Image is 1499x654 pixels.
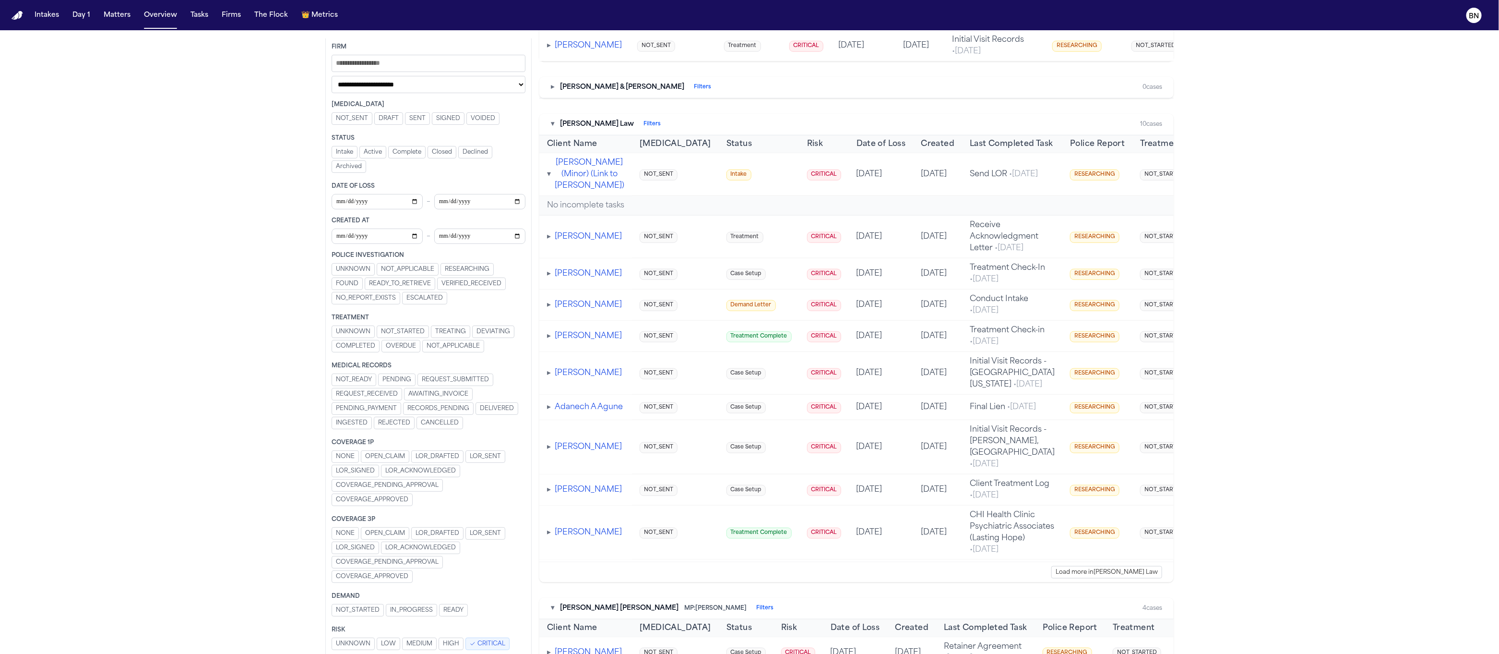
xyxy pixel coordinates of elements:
button: NOT_APPLICABLE [422,339,484,352]
span: Initial Visit Records - [GEOGRAPHIC_DATA][US_STATE] [970,358,1055,388]
span: RESEARCHING [445,265,489,273]
span: NOT_SENT [640,269,678,280]
a: Home [12,11,23,20]
button: Expand tasks [547,484,551,496]
button: Collapse tasks [547,169,551,180]
button: crownMetrics [297,7,342,24]
button: Treatment [1113,622,1155,634]
button: Overview [140,7,181,24]
button: [PERSON_NAME] (Minor) (Link to [PERSON_NAME]) [555,157,624,192]
button: COVERAGE_PENDING_APPROVAL [332,556,443,568]
button: SENT [405,112,430,124]
button: AWAITING_INVOICE [404,388,473,400]
span: Risk [781,622,797,634]
span: • [DATE] [1007,170,1038,178]
button: REQUEST_SUBMITTED [417,373,493,386]
td: [DATE] [913,216,962,258]
span: [PERSON_NAME] & [PERSON_NAME] [560,83,684,92]
button: Day 1 [69,7,94,24]
span: Intake [336,148,353,156]
button: OPEN_CLAIM [361,527,409,539]
span: OVERDUE [386,342,416,350]
span: Complete [393,148,421,156]
span: SENT [409,114,426,122]
button: [PERSON_NAME] [555,299,622,311]
td: [DATE] [913,258,962,290]
button: Toggle firm section [551,83,554,92]
td: [DATE] [849,290,914,321]
span: NOT_SENT [637,41,675,52]
span: CANCELLED [421,419,459,426]
span: • [DATE] [970,276,999,283]
button: [PERSON_NAME] [555,527,622,538]
span: COVERAGE_APPROVED [336,496,408,503]
span: Send LOR [970,170,1038,178]
span: COVERAGE_APPROVED [336,572,408,580]
span: CRITICAL [807,331,841,342]
img: Finch Logo [12,11,23,20]
span: Status [726,138,752,150]
span: MEDIUM [406,640,432,647]
span: NOT_APPLICABLE [427,342,480,350]
span: CRITICAL [807,368,841,379]
button: Treatment [1140,138,1182,150]
button: CRITICAL [465,637,510,650]
span: SIGNED [436,114,460,122]
span: Treatment Complete [726,331,792,342]
span: NONE [336,529,355,537]
button: NOT_APPLICABLE [377,263,439,275]
button: [PERSON_NAME] [555,268,622,279]
span: ▸ [547,42,551,49]
span: NONE [336,452,355,460]
span: NOT_STARTED [381,327,425,335]
button: LOR_DRAFTED [411,450,464,462]
button: VERIFIED_RECEIVED [437,277,506,290]
button: Toggle firm section [551,120,554,129]
button: [MEDICAL_DATA] [640,138,711,150]
button: PENDING_PAYMENT [332,402,401,414]
button: SIGNED [432,112,464,124]
button: Risk [807,138,823,150]
button: Created [921,138,954,150]
span: RECORDS_PENDING [407,404,469,412]
span: Last Completed Task [970,138,1053,150]
span: COVERAGE_PENDING_APPROVAL [336,481,439,489]
span: • [DATE] [952,48,981,55]
button: LOR_DRAFTED [411,527,464,539]
span: [MEDICAL_DATA] [640,622,711,634]
span: • [DATE] [970,338,999,346]
span: OPEN_CLAIM [365,452,405,460]
button: RESEARCHING [440,263,494,275]
span: LOR_SIGNED [336,544,375,551]
td: [DATE] [849,216,914,258]
button: Expand tasks [547,527,551,538]
span: RESEARCHING [1070,269,1119,280]
span: Demand Letter [726,300,776,311]
div: 10 cases [1140,121,1162,128]
button: NOT_SENT [332,112,372,124]
button: Police Report [1070,138,1125,150]
button: Expand tasks [547,299,551,311]
button: OVERDUE [381,339,420,352]
span: ▾ [547,170,551,178]
button: COVERAGE_APPROVED [332,493,413,506]
button: TREATING [431,325,470,338]
button: Expand tasks [547,231,551,242]
button: ESCALATED [402,291,447,304]
span: CRITICAL [477,640,505,647]
span: READY_TO_RETRIEVE [369,279,431,287]
button: Intakes [31,7,63,24]
span: IN_PROGRESS [390,606,433,614]
span: Intake [726,170,751,181]
span: VERIFIED_RECEIVED [441,279,501,287]
button: COVERAGE_PENDING_APPROVAL [332,479,443,491]
span: • [DATE] [993,244,1023,252]
button: Date of Loss [831,622,880,634]
button: Closed [428,145,456,158]
span: NOT_STARTED [1140,269,1189,280]
a: Firms [218,7,245,24]
span: NOT_STARTED [1140,232,1189,243]
button: [PERSON_NAME] [555,40,622,51]
span: ▸ [547,233,551,241]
